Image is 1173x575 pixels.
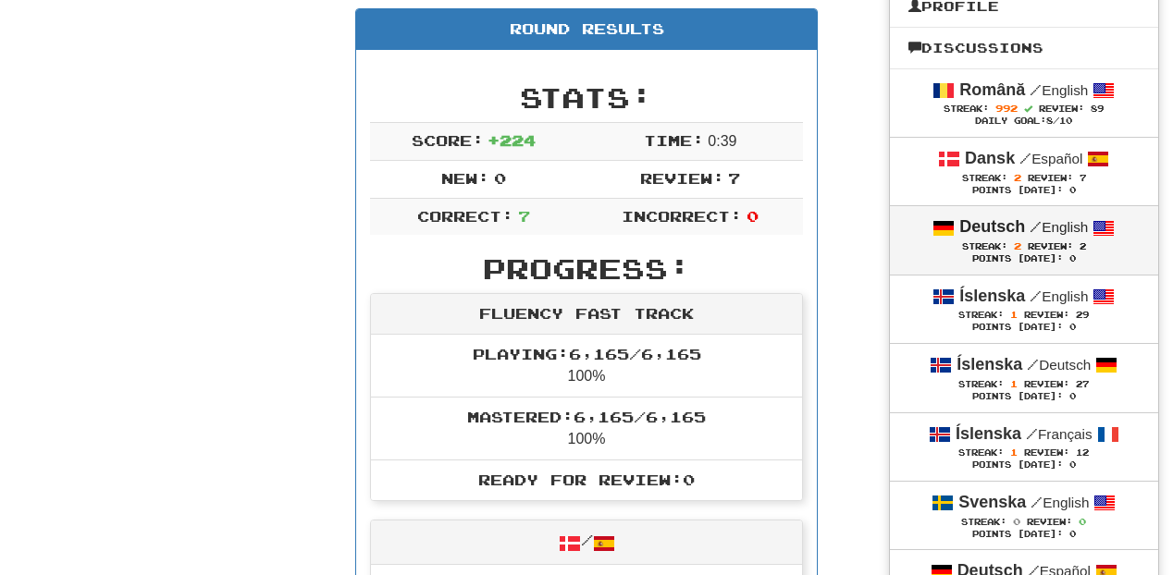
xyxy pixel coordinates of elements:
div: Points [DATE]: 0 [908,185,1140,197]
li: 100% [371,335,802,398]
span: 29 [1076,310,1089,320]
strong: Deutsch [959,217,1025,236]
span: Review: [1024,447,1069,458]
small: English [1030,219,1088,235]
span: Review: [1024,310,1069,320]
span: Correct: [417,207,513,225]
small: English [1031,495,1089,510]
span: Streak: [958,447,1004,458]
small: English [1030,82,1088,98]
span: 8 [1046,116,1053,126]
span: 27 [1076,379,1089,389]
span: Review: [1028,241,1073,251]
span: / [1030,287,1042,304]
strong: Svenska [958,493,1026,511]
div: Fluency Fast Track [371,294,802,335]
span: Mastered: 6,165 / 6,165 [467,408,706,425]
span: Streak: [958,379,1004,389]
div: Points [DATE]: 0 [908,253,1140,265]
span: 1 [1010,309,1018,320]
a: Svenska /English Streak: 0 Review: 0 Points [DATE]: 0 [890,482,1158,549]
a: Íslenska /English Streak: 1 Review: 29 Points [DATE]: 0 [890,275,1158,343]
span: 0 [1079,516,1086,527]
div: Daily Goal: /10 [908,116,1140,128]
strong: Dansk [965,149,1015,167]
span: Incorrect: [622,207,742,225]
span: 0 [494,169,506,187]
strong: Română [959,80,1025,99]
span: Time: [644,131,704,149]
span: 7 [1080,173,1086,183]
span: + 224 [488,131,536,149]
span: New: [441,169,489,187]
span: Review: [1024,379,1069,389]
span: 0 [747,207,759,225]
span: Review: [1039,104,1084,114]
span: Ready for Review: 0 [478,471,695,488]
span: 2 [1014,172,1021,183]
span: 2 [1080,241,1086,251]
span: Playing: 6,165 / 6,165 [473,345,701,362]
strong: Íslenska [957,355,1022,373]
span: 0 [1013,516,1020,527]
span: Streak: [962,173,1007,183]
li: 100% [371,397,802,460]
span: 1 [1010,378,1018,389]
span: / [1030,81,1042,98]
h2: Stats: [370,82,803,113]
small: Español [1019,151,1082,166]
span: 7 [518,207,530,225]
span: 7 [728,169,740,187]
strong: Íslenska [959,287,1025,305]
h2: Progress: [370,253,803,284]
div: Points [DATE]: 0 [908,529,1140,541]
span: / [1030,218,1042,235]
span: Review: [1028,173,1073,183]
span: 89 [1091,104,1104,114]
span: / [1026,425,1038,442]
span: 1 [1010,447,1018,458]
div: Round Results [356,9,817,50]
div: Points [DATE]: 0 [908,322,1140,334]
span: Streak: [962,241,1007,251]
span: / [1031,494,1043,510]
div: / [371,520,802,564]
a: Deutsch /English Streak: 2 Review: 2 Points [DATE]: 0 [890,206,1158,274]
strong: Íslenska [956,424,1021,443]
span: Review: [1027,517,1072,527]
a: Íslenska /Deutsch Streak: 1 Review: 27 Points [DATE]: 0 [890,344,1158,411]
a: Dansk /Español Streak: 2 Review: 7 Points [DATE]: 0 [890,138,1158,205]
span: Score: [412,131,484,149]
small: Français [1026,426,1093,442]
span: 2 [1014,240,1021,251]
span: Streak: [944,104,989,114]
small: Deutsch [1027,357,1091,373]
a: Română /English Streak: 992 Review: 89 Daily Goal:8/10 [890,69,1158,137]
span: Streak includes today. [1024,104,1032,113]
a: Íslenska /Français Streak: 1 Review: 12 Points [DATE]: 0 [890,413,1158,481]
span: 992 [995,103,1018,114]
div: Points [DATE]: 0 [908,459,1140,471]
span: / [1027,356,1039,373]
span: Review: [640,169,724,187]
a: Discussions [890,36,1158,60]
small: English [1030,288,1088,304]
div: Points [DATE]: 0 [908,391,1140,403]
span: / [1019,150,1031,166]
span: Streak: [958,310,1004,320]
span: 0 : 39 [708,133,736,149]
span: Streak: [961,517,1006,527]
span: 12 [1076,447,1089,458]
